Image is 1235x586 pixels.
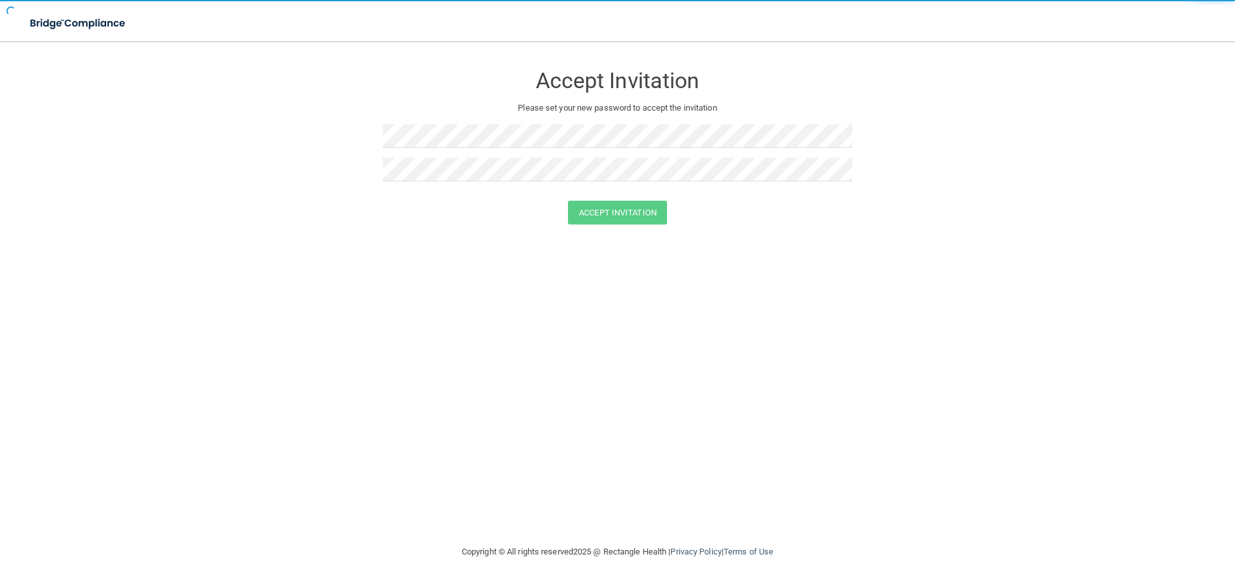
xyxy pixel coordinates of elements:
h3: Accept Invitation [383,69,852,93]
img: bridge_compliance_login_screen.278c3ca4.svg [19,10,138,37]
a: Privacy Policy [670,547,721,556]
p: Please set your new password to accept the invitation [392,100,843,116]
div: Copyright © All rights reserved 2025 @ Rectangle Health | | [383,531,852,572]
a: Terms of Use [724,547,773,556]
button: Accept Invitation [568,201,667,224]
